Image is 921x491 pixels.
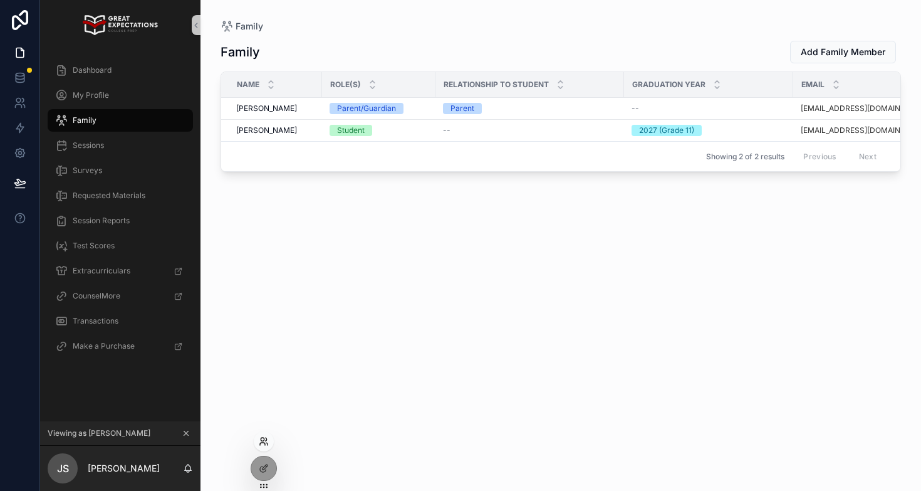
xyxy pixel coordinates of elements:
a: Make a Purchase [48,335,193,357]
span: -- [443,125,450,135]
span: Email [801,80,825,90]
a: Test Scores [48,235,193,257]
span: Relationship to Student [444,80,549,90]
span: Surveys [73,166,102,176]
span: [PERSON_NAME] [236,125,297,135]
a: [EMAIL_ADDRESS][DOMAIN_NAME] [801,125,917,135]
p: [PERSON_NAME] [88,462,160,475]
span: -- [632,103,639,114]
a: Parent [443,103,617,114]
a: Dashboard [48,59,193,82]
h1: Family [221,43,260,61]
span: JS [57,461,69,476]
span: CounselMore [73,291,120,301]
a: [EMAIL_ADDRESS][DOMAIN_NAME] [801,103,917,114]
span: Extracurriculars [73,266,130,276]
a: Family [48,109,193,132]
a: Surveys [48,159,193,182]
a: -- [632,103,786,114]
a: Sessions [48,134,193,157]
div: Student [337,125,365,136]
a: [PERSON_NAME] [236,125,315,135]
span: Family [236,20,263,33]
a: 2027 (Grade 11) [632,125,786,136]
a: Student [330,125,428,136]
a: [PERSON_NAME] [236,103,315,114]
span: Viewing as [PERSON_NAME] [48,428,150,438]
a: My Profile [48,84,193,107]
span: Session Reports [73,216,130,226]
div: scrollable content [40,50,200,374]
button: Add Family Member [790,41,896,63]
span: Family [73,115,96,125]
span: Requested Materials [73,191,145,201]
a: Parent/Guardian [330,103,428,114]
span: [PERSON_NAME] [236,103,297,114]
span: Sessions [73,140,104,150]
a: -- [443,125,617,135]
span: My Profile [73,90,109,100]
a: Requested Materials [48,184,193,207]
a: CounselMore [48,285,193,307]
span: Role(s) [330,80,361,90]
a: Family [221,20,263,33]
div: 2027 (Grade 11) [639,125,694,136]
span: Make a Purchase [73,341,135,351]
div: Parent [450,103,474,114]
span: Add Family Member [801,46,885,58]
span: Dashboard [73,65,112,75]
a: Session Reports [48,209,193,232]
div: Parent/Guardian [337,103,396,114]
span: Test Scores [73,241,115,251]
span: Graduation Year [632,80,705,90]
span: Name [237,80,259,90]
span: Transactions [73,316,118,326]
a: Transactions [48,310,193,332]
a: Extracurriculars [48,260,193,282]
img: App logo [83,15,157,35]
span: Showing 2 of 2 results [706,152,784,162]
